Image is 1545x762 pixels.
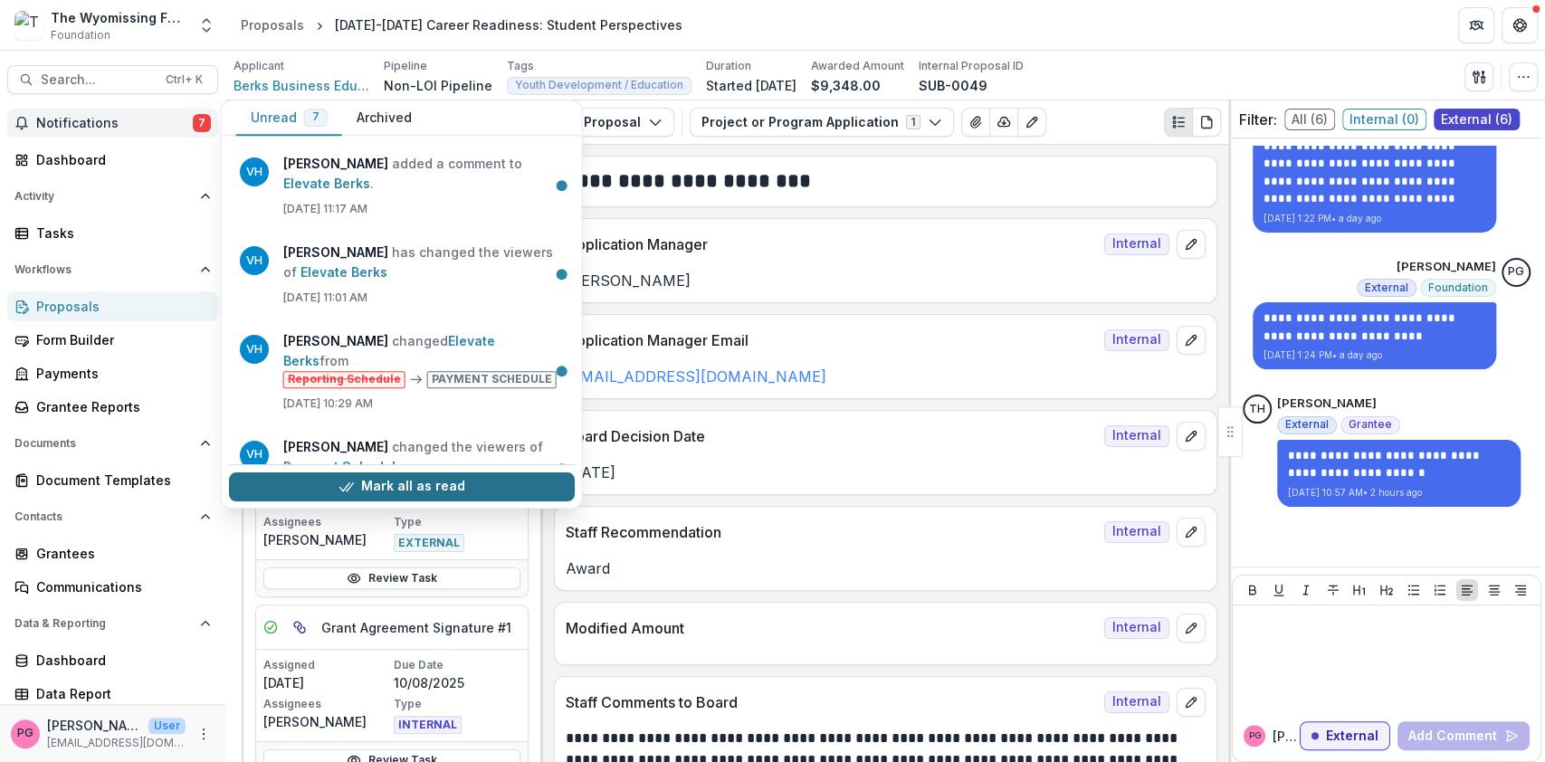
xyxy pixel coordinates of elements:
[394,673,520,692] p: 10/08/2025
[7,502,218,531] button: Open Contacts
[1295,579,1317,601] button: Italicize
[7,465,218,495] a: Document Templates
[1249,731,1261,740] div: Pat Giles
[283,243,564,282] p: has changed the viewers of
[566,233,1097,255] p: Application Manager
[234,12,311,38] a: Proposals
[47,735,186,751] p: [EMAIL_ADDRESS][DOMAIN_NAME]
[263,696,390,712] p: Assignees
[811,58,904,74] p: Awarded Amount
[566,367,826,386] a: [EMAIL_ADDRESS][DOMAIN_NAME]
[1403,579,1425,601] button: Bullet List
[14,510,193,523] span: Contacts
[1249,404,1265,415] div: Terri Hill
[1284,109,1335,130] span: All ( 6 )
[14,263,193,276] span: Workflows
[1264,348,1485,362] p: [DATE] 1:24 PM • a day ago
[36,651,204,670] div: Dashboard
[706,58,751,74] p: Duration
[394,657,520,673] p: Due Date
[7,609,218,638] button: Open Data & Reporting
[7,572,218,602] a: Communications
[1268,579,1290,601] button: Underline
[234,58,284,74] p: Applicant
[1429,579,1451,601] button: Ordered List
[1164,108,1193,137] button: Plaintext view
[285,613,314,642] button: View dependent tasks
[7,145,218,175] a: Dashboard
[1342,109,1426,130] span: Internal ( 0 )
[47,716,141,735] p: [PERSON_NAME]
[263,530,390,549] p: [PERSON_NAME]
[550,108,674,137] button: Proposal
[236,100,342,136] button: Unread
[1104,691,1169,713] span: Internal
[566,270,1206,291] p: [PERSON_NAME]
[41,72,155,88] span: Search...
[566,617,1097,639] p: Modified Amount
[1349,579,1370,601] button: Heading 1
[919,58,1024,74] p: Internal Proposal ID
[342,100,426,136] button: Archived
[515,79,683,91] span: Youth Development / Education
[566,329,1097,351] p: Application Manager Email
[1104,425,1169,447] span: Internal
[36,364,204,383] div: Payments
[36,150,204,169] div: Dashboard
[36,684,204,703] div: Data Report
[394,534,464,552] span: EXTERNAL
[1376,579,1397,601] button: Heading 2
[394,696,520,712] p: Type
[283,333,495,368] a: Elevate Berks
[7,109,218,138] button: Notifications7
[1104,521,1169,543] span: Internal
[51,8,186,27] div: The Wyomissing Foundation
[14,437,193,450] span: Documents
[263,673,390,692] p: [DATE]
[36,116,193,131] span: Notifications
[241,15,304,34] div: Proposals
[1502,7,1538,43] button: Get Help
[7,679,218,709] a: Data Report
[690,108,954,137] button: Project or Program Application1
[566,462,1206,483] p: [DATE]
[1273,727,1300,746] p: [PERSON_NAME]
[36,397,204,416] div: Grantee Reports
[234,76,369,95] a: Berks Business Education Coalition
[1434,109,1520,130] span: External ( 6 )
[194,7,219,43] button: Open entity switcher
[1456,579,1478,601] button: Align Left
[811,76,881,95] p: $9,348.00
[312,111,319,124] span: 7
[1104,617,1169,639] span: Internal
[283,176,370,191] a: Elevate Berks
[384,76,492,95] p: Non-LOI Pipeline
[394,514,520,530] p: Type
[1365,281,1408,294] span: External
[7,182,218,211] button: Open Activity
[14,617,193,630] span: Data & Reporting
[1322,579,1344,601] button: Strike
[283,331,564,388] p: changed from
[1104,329,1169,351] span: Internal
[17,728,33,739] div: Pat Giles
[507,58,534,74] p: Tags
[1428,281,1488,294] span: Foundation
[36,330,204,349] div: Form Builder
[263,712,390,731] p: [PERSON_NAME]
[1277,395,1377,413] p: [PERSON_NAME]
[7,218,218,248] a: Tasks
[1192,108,1221,137] button: PDF view
[566,521,1097,543] p: Staff Recommendation
[263,657,390,673] p: Assigned
[961,108,990,137] button: View Attached Files
[566,425,1097,447] p: Board Decision Date
[7,392,218,422] a: Grantee Reports
[7,645,218,675] a: Dashboard
[36,471,204,490] div: Document Templates
[1177,688,1206,717] button: edit
[1508,266,1524,278] div: Pat Giles
[7,358,218,388] a: Payments
[1264,212,1485,225] p: [DATE] 1:22 PM • a day ago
